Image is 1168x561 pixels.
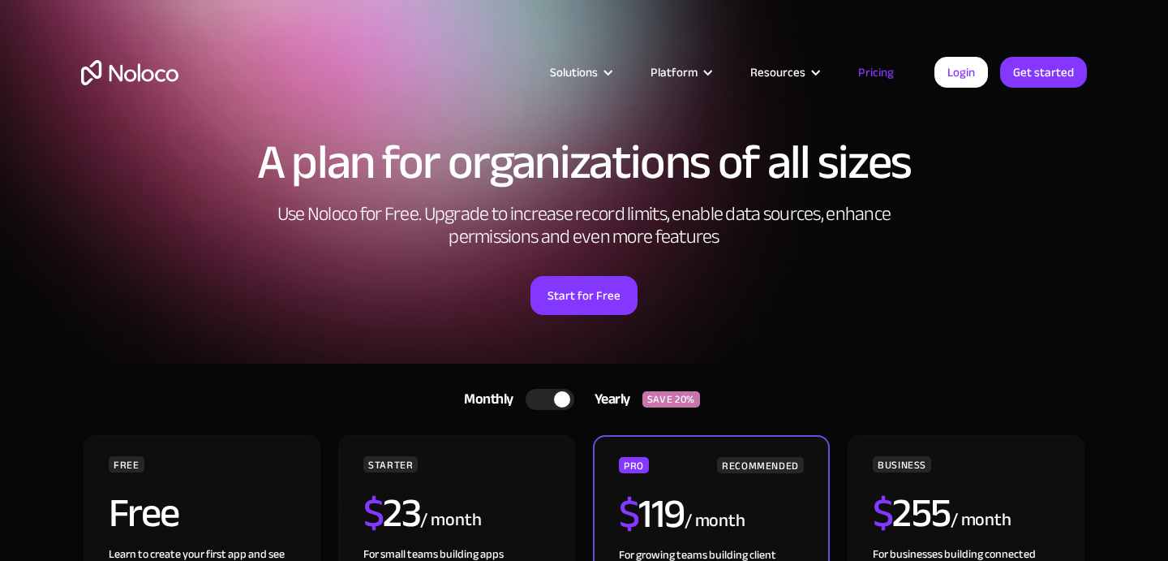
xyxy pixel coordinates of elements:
[951,507,1011,533] div: / month
[619,494,685,534] h2: 119
[630,62,730,83] div: Platform
[934,57,988,88] a: Login
[619,476,639,552] span: $
[685,508,745,534] div: / month
[619,457,649,473] div: PRO
[81,60,178,85] a: home
[260,203,908,248] h2: Use Noloco for Free. Upgrade to increase record limits, enable data sources, enhance permissions ...
[873,493,951,533] h2: 255
[81,138,1087,187] h1: A plan for organizations of all sizes
[109,493,179,533] h2: Free
[642,391,700,408] div: SAVE 20%
[363,475,384,551] span: $
[550,62,598,83] div: Solutions
[574,387,642,412] div: Yearly
[717,457,804,473] div: RECOMMENDED
[651,62,698,83] div: Platform
[750,62,805,83] div: Resources
[530,62,630,83] div: Solutions
[530,276,638,315] a: Start for Free
[838,62,914,83] a: Pricing
[363,456,418,473] div: STARTER
[1000,57,1087,88] a: Get started
[363,493,421,533] h2: 23
[873,456,931,473] div: BUSINESS
[444,387,526,412] div: Monthly
[873,475,893,551] span: $
[420,507,481,533] div: / month
[730,62,838,83] div: Resources
[109,456,144,473] div: FREE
